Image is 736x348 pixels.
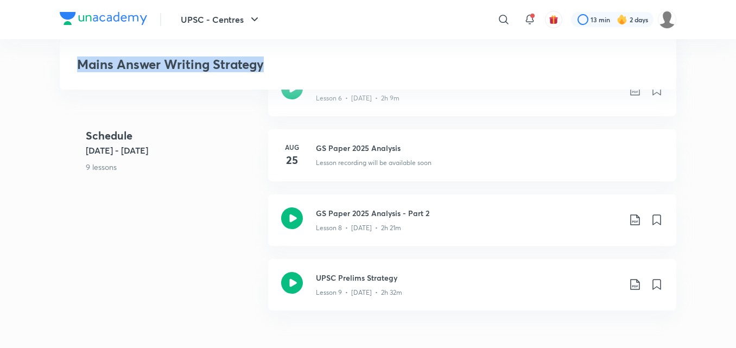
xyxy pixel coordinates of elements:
[658,10,676,29] img: Abhijeet Srivastav
[60,12,147,25] img: Company Logo
[281,142,303,152] h6: Aug
[268,129,676,194] a: Aug25GS Paper 2025 AnalysisLesson recording will be available soon
[268,65,676,129] a: GS Paper II : Part 6 - Internal SecurityLesson 6 • [DATE] • 2h 9m
[549,15,559,24] img: avatar
[77,56,502,72] h3: Mains Answer Writing Strategy
[268,259,676,324] a: UPSC Prelims StrategyLesson 9 • [DATE] • 2h 32m
[316,223,401,233] p: Lesson 8 • [DATE] • 2h 21m
[86,161,259,173] p: 9 lessons
[316,158,432,168] p: Lesson recording will be available soon
[60,12,147,28] a: Company Logo
[617,14,627,25] img: streak
[268,194,676,259] a: GS Paper 2025 Analysis - Part 2Lesson 8 • [DATE] • 2h 21m
[316,288,402,298] p: Lesson 9 • [DATE] • 2h 32m
[545,11,562,28] button: avatar
[316,93,399,103] p: Lesson 6 • [DATE] • 2h 9m
[316,207,620,219] h3: GS Paper 2025 Analysis - Part 2
[86,144,259,157] h5: [DATE] - [DATE]
[86,128,259,144] h4: Schedule
[281,152,303,168] h4: 25
[316,142,663,154] h3: GS Paper 2025 Analysis
[174,9,268,30] button: UPSC - Centres
[316,272,620,283] h3: UPSC Prelims Strategy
